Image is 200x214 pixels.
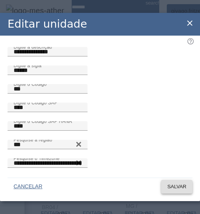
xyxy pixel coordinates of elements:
button: CANCELAR [8,180,48,194]
mat-label: Digite a descrição [14,44,52,49]
mat-label: Digite a sigla [14,63,42,68]
mat-label: Pesquise a região [14,137,52,142]
input: Number [14,140,82,149]
input: Number [14,159,82,168]
span: SALVAR [167,183,186,191]
mat-label: Digite o Código SAP HANA [14,119,72,123]
span: CANCELAR [14,183,42,191]
button: SALVAR [161,180,192,194]
mat-label: Pesquise o Timezone [14,156,60,161]
h2: Editar unidade [8,16,87,32]
mat-label: Digite o Código [14,81,47,86]
mat-label: Digite o Código SAP [14,100,58,105]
